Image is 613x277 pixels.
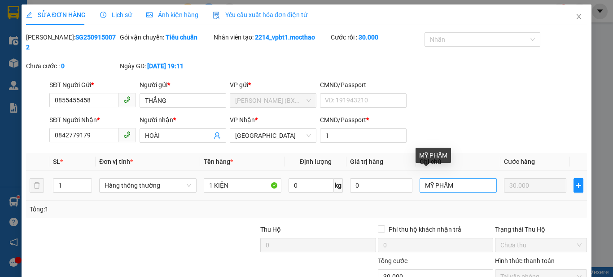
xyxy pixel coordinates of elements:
[300,158,332,165] span: Định lượng
[99,158,133,165] span: Đơn vị tính
[49,80,136,90] div: SĐT Người Gửi
[120,61,212,71] div: Ngày GD:
[166,34,197,41] b: Tiêu chuẩn
[204,178,281,193] input: VD: Bàn, Ghế
[146,12,153,18] span: picture
[504,158,535,165] span: Cước hàng
[26,11,86,18] span: SỬA ĐƠN HÀNG
[26,12,32,18] span: edit
[566,4,591,30] button: Close
[350,158,383,165] span: Giá trị hàng
[230,116,255,123] span: VP Nhận
[120,32,212,42] div: Gói vận chuyển:
[30,204,237,214] div: Tổng: 1
[235,94,311,107] span: Hồ Chí Minh (BXMĐ)
[574,178,584,193] button: plus
[53,158,60,165] span: SL
[26,61,118,71] div: Chưa cước :
[105,179,191,192] span: Hàng thông thường
[331,32,423,42] div: Cước rồi :
[378,257,407,264] span: Tổng cước
[100,12,106,18] span: clock-circle
[140,115,226,125] div: Người nhận
[140,80,226,90] div: Người gửi
[416,153,501,171] th: Ghi chú
[385,224,465,234] span: Phí thu hộ khách nhận trả
[30,178,44,193] button: delete
[504,178,566,193] input: 0
[123,131,131,138] span: phone
[420,178,497,193] input: Ghi Chú
[213,11,307,18] span: Yêu cầu xuất hóa đơn điện tử
[146,11,198,18] span: Ảnh kiện hàng
[123,96,131,103] span: phone
[500,238,582,252] span: Chưa thu
[495,257,555,264] label: Hình thức thanh toán
[214,132,221,139] span: user-add
[204,158,233,165] span: Tên hàng
[49,115,136,125] div: SĐT Người Nhận
[4,4,130,38] li: Xe khách Mộc Thảo
[62,48,119,78] li: VP [GEOGRAPHIC_DATA]
[26,32,118,52] div: [PERSON_NAME]:
[255,34,315,41] b: 2214_vpbt1.mocthao
[214,32,329,42] div: Nhân viên tạo:
[213,12,220,19] img: icon
[4,48,62,68] li: VP [PERSON_NAME] (BXMĐ)
[235,129,311,142] span: Tuy Hòa
[147,62,184,70] b: [DATE] 19:11
[320,80,407,90] div: CMND/Passport
[495,224,587,234] div: Trạng thái Thu Hộ
[359,34,378,41] b: 30.000
[260,226,281,233] span: Thu Hộ
[416,148,451,163] div: MỸ PHẨM
[320,115,407,125] div: CMND/Passport
[334,178,343,193] span: kg
[61,62,65,70] b: 0
[574,182,583,189] span: plus
[575,13,582,20] span: close
[230,80,316,90] div: VP gửi
[100,11,132,18] span: Lịch sử
[4,4,36,36] img: logo.jpg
